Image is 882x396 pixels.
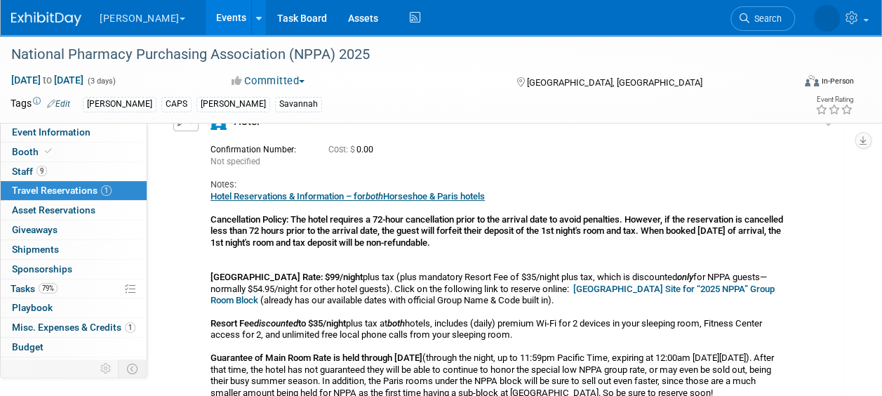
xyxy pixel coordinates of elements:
[1,298,147,317] a: Playbook
[11,12,81,26] img: ExhibitDay
[12,302,53,313] span: Playbook
[1,318,147,337] a: Misc. Expenses & Credits1
[527,77,702,88] span: [GEOGRAPHIC_DATA], [GEOGRAPHIC_DATA]
[12,341,44,352] span: Budget
[1,240,147,259] a: Shipments
[36,166,47,176] span: 9
[11,96,70,112] td: Tags
[1,338,147,357] a: Budget
[387,318,405,329] i: both
[328,145,356,154] span: Cost: $
[161,97,192,112] div: CAPS
[12,263,72,275] span: Sponsorships
[1,123,147,142] a: Event Information
[211,157,260,166] span: Not specified
[47,99,70,109] a: Edit
[813,5,840,32] img: Savannah Jones
[12,244,59,255] span: Shipments
[227,74,310,88] button: Committed
[125,322,135,333] span: 1
[211,214,783,248] b: Cancellation Policy: The hotel requires a 72-hour cancellation prior to the arrival date to avoid...
[12,224,58,235] span: Giveaways
[275,97,322,112] div: Savannah
[86,77,116,86] span: (3 days)
[12,185,112,196] span: Travel Reservations
[821,76,854,86] div: In-Person
[101,185,112,196] span: 1
[12,204,95,216] span: Asset Reservations
[815,96,853,103] div: Event Rating
[12,166,47,177] span: Staff
[94,359,119,378] td: Personalize Event Tab Strip
[12,322,135,333] span: Misc. Expenses & Credits
[119,359,147,378] td: Toggle Event Tabs
[677,272,693,282] i: only
[1,260,147,279] a: Sponsorships
[731,73,854,94] div: Event Format
[41,74,54,86] span: to
[328,145,379,154] span: 0.00
[12,146,55,157] span: Booth
[805,75,819,86] img: Format-Inperson.png
[12,126,91,138] span: Event Information
[749,13,782,24] span: Search
[1,162,147,181] a: Staff9
[45,147,52,155] i: Booth reservation complete
[366,191,383,202] i: both
[211,191,485,202] u: Hotel Reservations & Information – for Horseshoe & Paris hotels
[1,220,147,239] a: Giveaways
[1,279,147,298] a: Tasks79%
[254,318,298,329] i: discounted
[211,272,363,282] b: [GEOGRAPHIC_DATA] Rate: $99/night
[39,283,58,293] span: 79%
[211,284,775,305] a: [GEOGRAPHIC_DATA] Site for “2025 NPPA” Group Room Block
[1,143,147,161] a: Booth
[730,6,795,31] a: Search
[1,201,147,220] a: Asset Reservations
[83,97,156,112] div: [PERSON_NAME]
[211,178,787,191] div: Notes:
[6,42,782,67] div: National Pharmacy Purchasing Association (NPPA) 2025
[211,140,307,155] div: Confirmation Number:
[211,352,422,363] b: Guarantee of Main Room Rate is held through [DATE]
[211,318,346,329] b: Resort Fee to $35/night
[1,181,147,200] a: Travel Reservations1
[11,283,58,294] span: Tasks
[196,97,270,112] div: [PERSON_NAME]
[11,74,84,86] span: [DATE] [DATE]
